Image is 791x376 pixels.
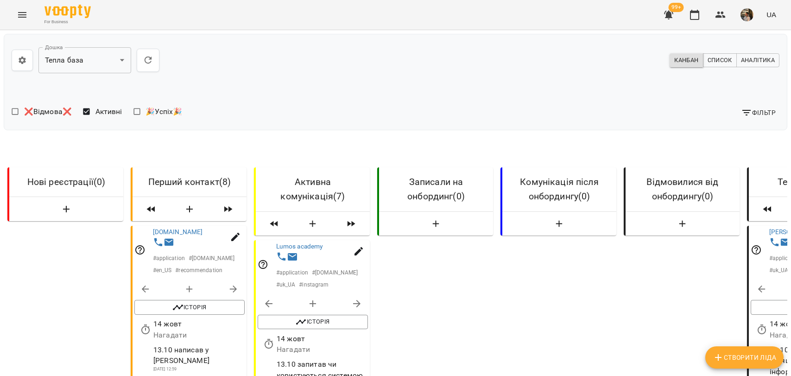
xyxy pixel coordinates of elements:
span: 99+ [669,3,684,12]
p: # [DOMAIN_NAME] [189,254,235,262]
span: ❌Відмова❌ [24,106,72,117]
h6: Нові реєстрації ( 0 ) [17,175,116,189]
a: Lumos academy [276,243,323,250]
span: Активні [95,106,122,117]
button: Menu [11,4,33,26]
p: Нагадати [277,344,368,355]
p: # [DOMAIN_NAME] [312,269,358,277]
span: Канбан [674,55,698,65]
svg: Відповідальний співробітник не заданий [258,259,269,270]
button: Створити Ліда [383,216,489,232]
span: Пересунути лідів з колонки [213,201,243,218]
p: # application [153,254,185,262]
span: Пересунути лідів з колонки [259,216,289,232]
span: Фільтр [741,107,776,118]
p: Нагадати [153,330,245,341]
button: Створити Ліда [705,346,784,369]
svg: Відповідальний співробітник не заданий [134,244,146,255]
p: # en_US [153,266,172,274]
p: [DATE] 12:59 [153,366,245,373]
span: Історія [262,317,363,328]
button: Створити Ліда [506,216,613,232]
p: # instagram [299,281,329,289]
span: Пересунути лідів з колонки [753,201,782,218]
h6: Перший контакт ( 8 ) [140,175,239,189]
button: Історія [258,315,368,330]
button: Створити Ліда [13,201,120,218]
p: 14 жовт [153,319,245,330]
h6: Записали на онбординг ( 0 ) [386,175,486,204]
button: Історія [134,300,245,315]
button: Створити Ліда [293,216,333,232]
span: Історія [139,302,240,313]
button: Створити Ліда [629,216,736,232]
button: Канбан [670,53,703,67]
h6: Активна комунікація ( 7 ) [263,175,362,204]
img: Voopty Logo [44,5,91,18]
button: Аналітика [736,53,779,67]
p: # uk_UA [769,266,789,274]
a: [DOMAIN_NAME] [153,228,203,236]
p: # recommendation [175,266,222,274]
span: Список [708,55,732,65]
span: Пересунути лідів з колонки [136,201,166,218]
p: 14 жовт [277,333,368,344]
p: 13.10 написав у [PERSON_NAME] [153,344,245,366]
p: # application [276,269,308,277]
span: Створити Ліда [713,352,776,363]
button: Створити Ліда [170,201,209,218]
span: Аналітика [741,55,775,65]
span: For Business [44,19,91,25]
button: Фільтр [737,104,779,121]
h6: Відмовилися від онбордингу ( 0 ) [633,175,732,204]
p: # uk_UA [276,281,296,289]
svg: Відповідальний співробітник не заданий [751,244,762,255]
span: 🎉Успіх🎉 [146,106,182,117]
span: Пересунути лідів з колонки [336,216,366,232]
span: UA [766,10,776,19]
div: Тепла база [38,47,131,73]
button: Список [703,53,737,67]
button: UA [763,6,780,23]
h6: Комунікація після онбордингу ( 0 ) [510,175,609,204]
img: 667c661dbb1374cb219499a1f67010c8.jpg [740,8,753,21]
